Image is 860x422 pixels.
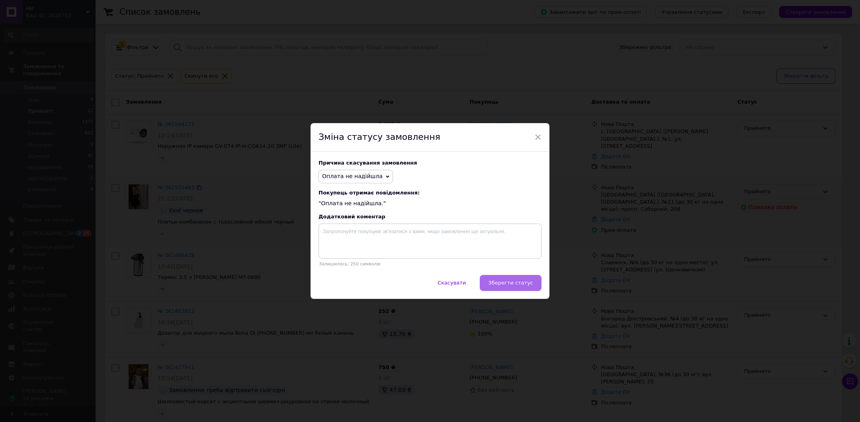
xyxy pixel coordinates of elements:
[319,190,541,208] div: "Оплата не надійшла."
[488,280,533,286] span: Зберегти статус
[311,123,549,152] div: Зміна статусу замовлення
[319,190,541,196] span: Покупець отримає повідомлення:
[319,261,541,267] p: Залишилось: 250 символів
[438,280,466,286] span: Скасувати
[322,173,383,179] span: Оплата не надійшла
[480,275,541,291] button: Зберегти статус
[534,130,541,144] span: ×
[429,275,474,291] button: Скасувати
[319,160,541,166] div: Причина скасування замовлення
[319,214,541,220] div: Додатковий коментар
